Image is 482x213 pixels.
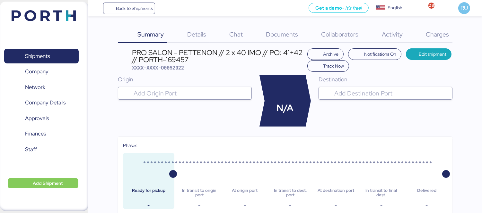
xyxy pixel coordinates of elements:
[388,4,402,11] div: English
[4,127,79,141] a: Finances
[4,111,79,126] a: Approvals
[406,201,447,209] div: -
[25,129,46,138] span: Finances
[33,179,63,187] span: Add Shipment
[361,188,402,198] div: In transit to final dest.
[25,83,45,92] span: Network
[179,201,220,209] div: -
[361,201,402,209] div: -
[4,95,79,110] a: Company Details
[187,30,206,38] span: Details
[315,201,356,209] div: -
[321,30,358,38] span: Collaborators
[123,142,447,149] div: Phases
[25,114,49,123] span: Approvals
[116,4,153,12] span: Back to Shipments
[382,30,403,38] span: Activity
[8,178,78,188] button: Add Shipment
[25,145,37,154] span: Staff
[128,188,169,198] div: Ready for pickup
[224,201,265,209] div: -
[333,89,450,97] input: Add Destination Port
[460,4,468,12] span: RU
[270,188,311,198] div: In transit to dest. port
[4,49,79,63] a: Shipments
[179,188,220,198] div: In transit to origin port
[103,3,155,14] a: Back to Shipments
[307,48,344,60] button: Archive
[132,64,184,71] span: XXXX-XXXX-O0052022
[25,52,50,61] span: Shipments
[406,188,447,198] div: Delivered
[128,201,169,209] div: -
[419,50,446,58] span: Edit shipment
[348,48,401,60] button: Notifications On
[319,75,452,84] div: Destination
[25,98,66,107] span: Company Details
[323,62,344,70] span: Track Now
[118,75,252,84] div: Origin
[266,30,298,38] span: Documents
[92,3,103,14] button: Menu
[4,142,79,157] a: Staff
[4,64,79,79] a: Company
[406,48,452,60] button: Edit shipment
[132,49,304,63] div: PRO SALON - PETTENON // 2 x 40 IMO // PO: 41+42 // PORTH-169457
[323,50,338,58] span: Archive
[270,201,311,209] div: -
[4,80,79,94] a: Network
[224,188,265,198] div: At origin port
[229,30,243,38] span: Chat
[132,89,249,97] input: Add Origin Port
[277,101,294,115] span: N/A
[137,30,164,38] span: Summary
[315,188,356,198] div: At destination port
[25,67,48,76] span: Company
[364,50,396,58] span: Notifications On
[307,60,349,72] button: Track Now
[426,30,449,38] span: Charges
